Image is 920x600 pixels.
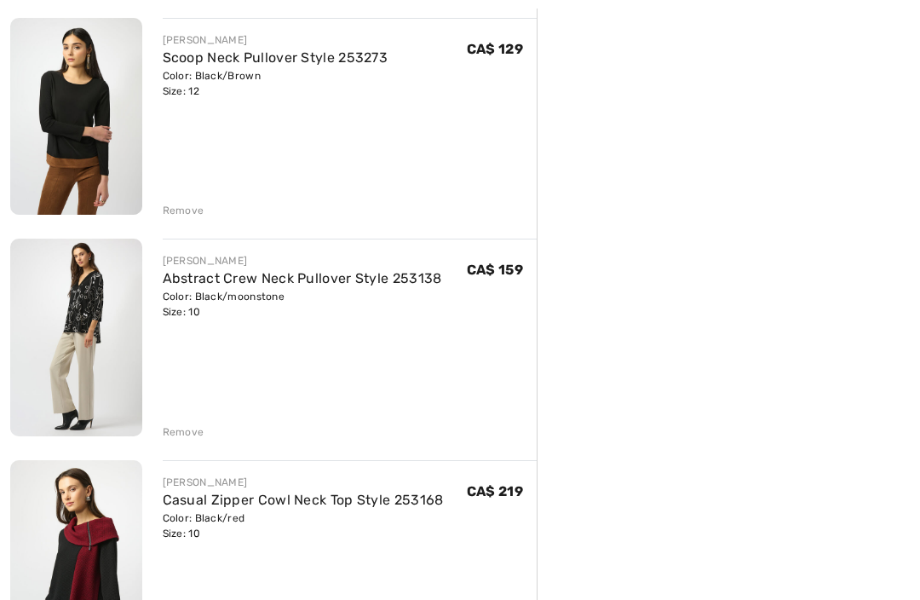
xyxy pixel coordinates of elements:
[10,239,142,436] img: Abstract Crew Neck Pullover Style 253138
[163,425,204,441] div: Remove
[467,262,523,279] span: CA$ 159
[163,271,442,287] a: Abstract Crew Neck Pullover Style 253138
[163,493,444,509] a: Casual Zipper Cowl Neck Top Style 253168
[163,290,442,320] div: Color: Black/moonstone Size: 10
[163,204,204,219] div: Remove
[467,42,523,58] span: CA$ 129
[163,50,388,66] a: Scoop Neck Pullover Style 253273
[10,19,142,216] img: Scoop Neck Pullover Style 253273
[163,69,388,100] div: Color: Black/Brown Size: 12
[163,476,444,491] div: [PERSON_NAME]
[163,511,444,542] div: Color: Black/red Size: 10
[163,254,442,269] div: [PERSON_NAME]
[163,33,388,49] div: [PERSON_NAME]
[467,484,523,500] span: CA$ 219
